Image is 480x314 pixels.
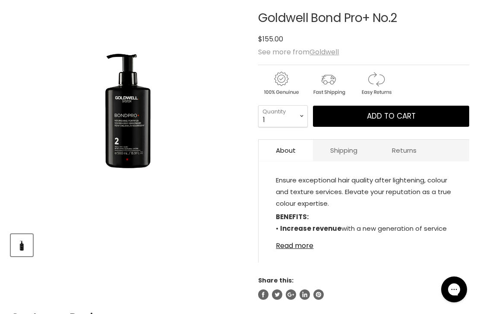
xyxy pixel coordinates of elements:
img: shipping.gif [306,70,351,97]
strong: Increase revenue [280,224,341,233]
strong: BENEFITS: [276,212,309,221]
p: Ensure exceptional hair quality after lightening, colour and texture services. Elevate your reput... [276,174,452,211]
button: Goldwell Bond Pro+ No.2 [11,234,33,256]
span: Add to cart [367,111,416,121]
aside: Share this: [258,276,469,300]
span: $155.00 [258,34,283,44]
h1: Goldwell Bond Pro+ No.2 [258,12,469,25]
a: Goldwell [309,47,339,57]
span: Share this: [258,276,294,285]
select: Quantity [258,105,308,127]
span: See more from [258,47,339,57]
iframe: Gorgias live chat messenger [437,273,471,305]
a: About [259,140,313,161]
a: Returns [375,140,434,161]
div: Product thumbnails [9,232,248,256]
img: Goldwell Bond Pro+ No.2 [12,239,32,252]
a: Read more [276,237,452,250]
button: Add to cart [313,106,469,127]
a: Shipping [313,140,375,161]
img: genuine.gif [258,70,304,97]
img: returns.gif [353,70,399,97]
